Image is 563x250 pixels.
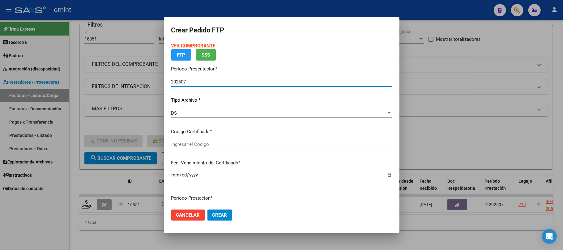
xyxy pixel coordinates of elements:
p: Tipo Archivo * [171,97,392,104]
button: Cancelar [171,210,205,221]
span: SSS [202,52,210,58]
span: DS [171,110,177,116]
div: Open Intercom Messenger [542,229,557,244]
button: FTP [171,49,191,61]
h2: Crear Pedido FTP [171,24,392,36]
a: VER COMPROBANTE [171,43,215,49]
span: Crear [212,212,227,218]
p: Periodo Presentacion [171,66,392,73]
button: SSS [196,49,216,61]
p: Fec. Vencimiento del Certificado [171,159,392,167]
p: Codigo Certificado [171,128,392,135]
span: FTP [177,52,185,58]
button: Crear [207,210,232,221]
span: Cancelar [176,212,200,218]
p: Periodo Prestacion [171,195,392,202]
